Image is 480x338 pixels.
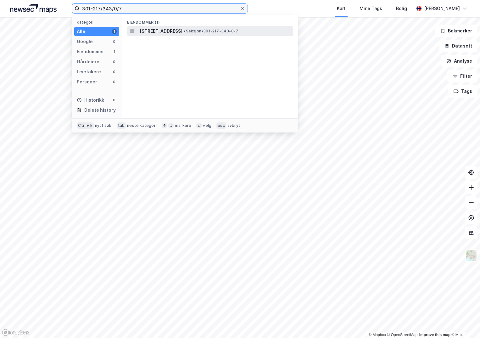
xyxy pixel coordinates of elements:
div: esc [216,122,226,129]
div: velg [203,123,211,128]
button: Filter [447,70,477,82]
div: Gårdeiere [77,58,99,65]
button: Tags [448,85,477,98]
div: 0 [112,98,117,103]
div: markere [175,123,191,128]
div: Ctrl + k [77,122,94,129]
input: Søk på adresse, matrikkel, gårdeiere, leietakere eller personer [80,4,240,13]
div: 1 [112,29,117,34]
iframe: Chat Widget [449,308,480,338]
div: Eiendommer (1) [122,15,298,26]
div: Personer [77,78,97,86]
span: [STREET_ADDRESS] [140,27,182,35]
div: Leietakere [77,68,101,76]
div: 0 [112,79,117,84]
div: Delete history [84,106,116,114]
span: • [184,29,186,33]
span: Seksjon • 301-217-343-0-7 [184,29,238,34]
button: Analyse [441,55,477,67]
div: 0 [112,69,117,74]
div: neste kategori [127,123,157,128]
div: [PERSON_NAME] [424,5,460,12]
div: avbryt [227,123,240,128]
img: Z [465,250,477,262]
div: Eiendommer [77,48,104,55]
div: nytt søk [95,123,112,128]
button: Datasett [439,40,477,52]
a: OpenStreetMap [387,333,418,337]
div: Historikk [77,96,104,104]
div: tab [117,122,126,129]
a: Mapbox homepage [2,329,30,336]
div: Google [77,38,93,45]
div: Mine Tags [360,5,382,12]
div: Kategori [77,20,119,25]
div: Kart [337,5,346,12]
a: Improve this map [419,333,450,337]
button: Bokmerker [435,25,477,37]
div: Bolig [396,5,407,12]
div: 1 [112,49,117,54]
div: Alle [77,28,85,35]
a: Mapbox [369,333,386,337]
div: 0 [112,59,117,64]
div: 0 [112,39,117,44]
img: logo.a4113a55bc3d86da70a041830d287a7e.svg [10,4,57,13]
